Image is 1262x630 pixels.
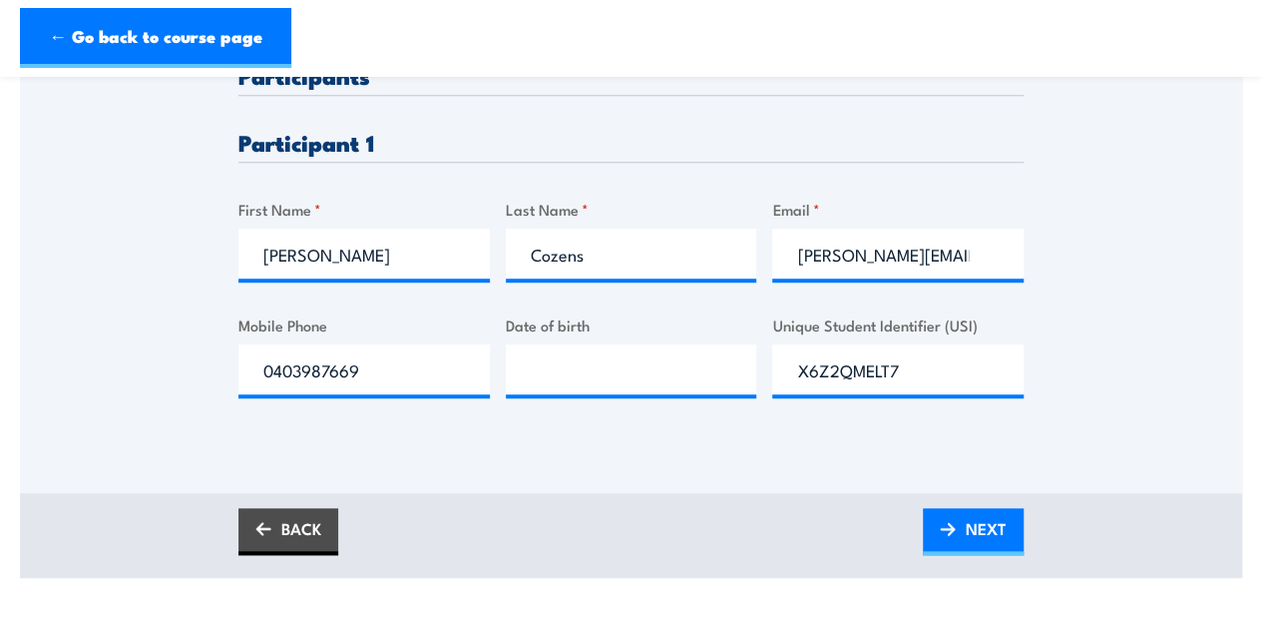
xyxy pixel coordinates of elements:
a: BACK [238,508,338,555]
label: Last Name [506,198,757,221]
label: First Name [238,198,490,221]
label: Mobile Phone [238,314,490,336]
label: Email [772,198,1024,221]
span: NEXT [966,502,1007,555]
h3: Participant 1 [238,131,1024,154]
h3: Participants [238,64,1024,87]
a: NEXT [923,508,1024,555]
label: Date of birth [506,314,757,336]
label: Unique Student Identifier (USI) [772,314,1024,336]
a: ← Go back to course page [20,8,291,68]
